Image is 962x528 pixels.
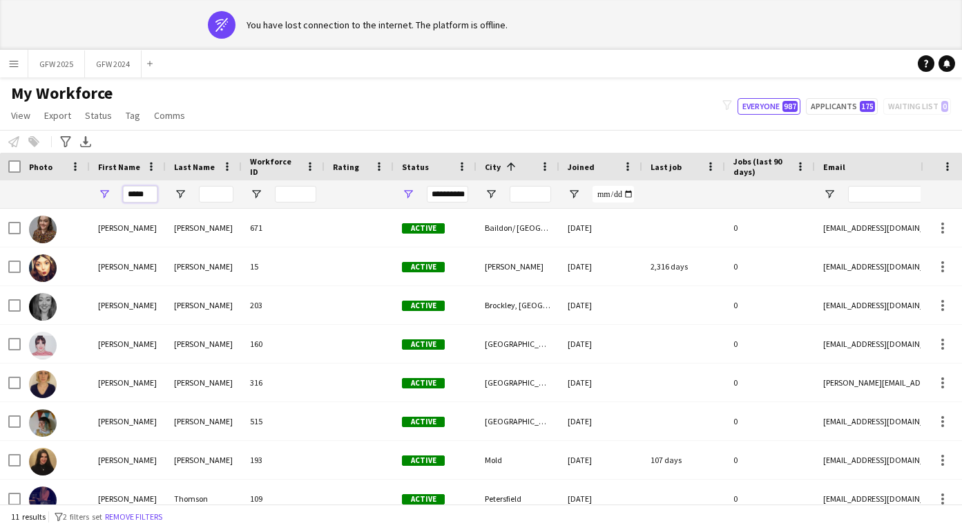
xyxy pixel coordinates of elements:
[725,325,815,363] div: 0
[174,188,186,200] button: Open Filter Menu
[242,402,325,440] div: 515
[166,209,242,247] div: [PERSON_NAME]
[166,480,242,518] div: Thomson
[402,417,445,427] span: Active
[11,109,30,122] span: View
[29,409,57,437] img: amy hegarty
[154,109,185,122] span: Comms
[559,286,642,324] div: [DATE]
[242,209,325,247] div: 671
[148,106,191,124] a: Comms
[166,364,242,402] div: [PERSON_NAME]
[29,332,57,359] img: Amy Allan
[725,441,815,479] div: 0
[860,101,875,112] span: 175
[477,209,559,247] div: Baildon/ [GEOGRAPHIC_DATA]
[90,247,166,285] div: [PERSON_NAME]
[29,216,57,243] img: Amy Pickard
[806,98,878,115] button: Applicants175
[782,101,798,112] span: 987
[823,188,836,200] button: Open Filter Menu
[477,480,559,518] div: Petersfield
[39,106,77,124] a: Export
[242,286,325,324] div: 203
[485,162,501,172] span: City
[559,364,642,402] div: [DATE]
[57,133,74,150] app-action-btn: Advanced filters
[477,325,559,363] div: [GEOGRAPHIC_DATA]
[6,106,36,124] a: View
[402,494,445,505] span: Active
[166,286,242,324] div: [PERSON_NAME]
[477,441,559,479] div: Mold
[402,339,445,350] span: Active
[29,162,52,172] span: Photo
[733,156,790,177] span: Jobs (last 90 days)
[242,441,325,479] div: 193
[90,441,166,479] div: [PERSON_NAME]
[29,254,57,282] img: Amy Smith
[174,162,215,172] span: Last Name
[29,487,57,514] img: Amy Thomson
[568,188,580,200] button: Open Filter Menu
[166,247,242,285] div: [PERSON_NAME]
[738,98,800,115] button: Everyone987
[90,480,166,518] div: [PERSON_NAME]
[44,109,71,122] span: Export
[477,402,559,440] div: [GEOGRAPHIC_DATA]
[29,448,57,475] img: Amy Cansdale
[242,480,325,518] div: 109
[725,480,815,518] div: 0
[29,293,57,321] img: Amy Trigg
[85,109,112,122] span: Status
[642,247,725,285] div: 2,316 days
[242,247,325,285] div: 15
[250,156,300,177] span: Workforce ID
[85,50,142,77] button: GFW 2024
[98,188,110,200] button: Open Filter Menu
[593,186,634,202] input: Joined Filter Input
[166,325,242,363] div: [PERSON_NAME]
[477,286,559,324] div: Brockley, [GEOGRAPHIC_DATA]
[402,262,445,272] span: Active
[402,455,445,466] span: Active
[11,83,113,104] span: My Workforce
[485,188,497,200] button: Open Filter Menu
[568,162,595,172] span: Joined
[242,364,325,402] div: 316
[559,441,642,479] div: [DATE]
[559,209,642,247] div: [DATE]
[510,186,551,202] input: City Filter Input
[725,247,815,285] div: 0
[247,19,508,31] div: You have lost connection to the internet. The platform is offline.
[90,286,166,324] div: [PERSON_NAME]
[275,186,316,202] input: Workforce ID Filter Input
[90,364,166,402] div: [PERSON_NAME]
[90,325,166,363] div: [PERSON_NAME]
[77,133,94,150] app-action-btn: Export XLSX
[63,511,102,522] span: 2 filters set
[242,325,325,363] div: 160
[559,480,642,518] div: [DATE]
[402,162,429,172] span: Status
[559,325,642,363] div: [DATE]
[166,441,242,479] div: [PERSON_NAME]
[123,186,157,202] input: First Name Filter Input
[725,402,815,440] div: 0
[823,162,845,172] span: Email
[333,162,359,172] span: Rating
[402,188,414,200] button: Open Filter Menu
[725,209,815,247] div: 0
[98,162,140,172] span: First Name
[642,441,725,479] div: 107 days
[199,186,233,202] input: Last Name Filter Input
[90,402,166,440] div: [PERSON_NAME]
[28,50,85,77] button: GFW 2025
[477,247,559,285] div: [PERSON_NAME]
[166,402,242,440] div: [PERSON_NAME]
[90,209,166,247] div: [PERSON_NAME]
[477,364,559,402] div: [GEOGRAPHIC_DATA]
[102,509,165,525] button: Remove filters
[402,301,445,311] span: Active
[250,188,262,200] button: Open Filter Menu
